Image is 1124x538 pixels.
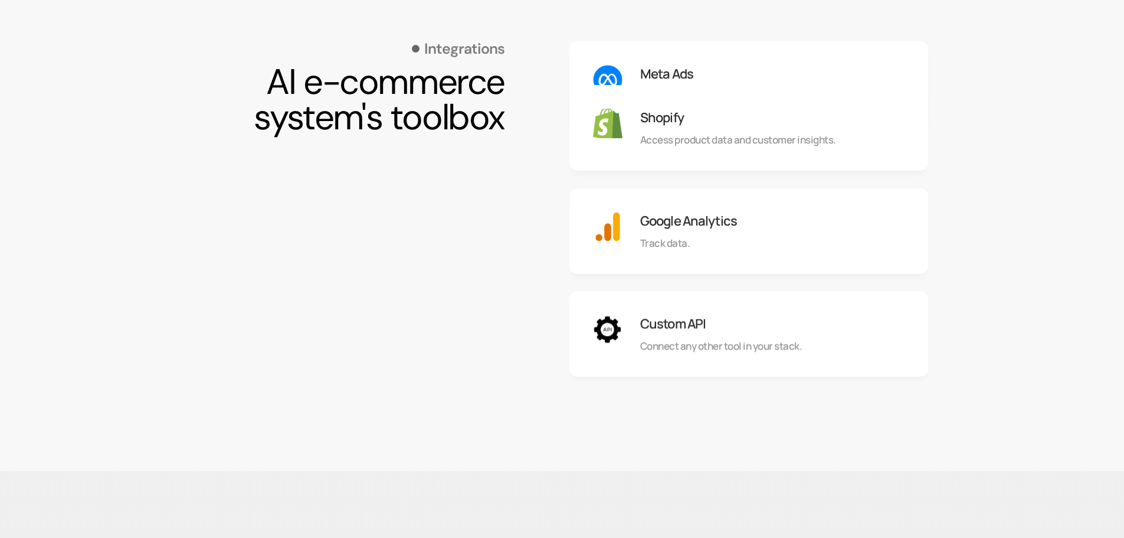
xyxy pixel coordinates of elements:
[424,41,504,56] p: Integrations
[640,315,706,333] h3: Custom API
[640,339,802,353] p: Connect any other tool in your stack.
[640,109,684,127] h3: Shopify
[640,133,836,147] p: Access product data and customer insights.
[640,212,737,230] h3: Google Analytics
[196,64,504,135] h2: AI e-commerce system's toolbox
[640,236,690,250] p: Track data.
[640,65,693,83] h3: Meta Ads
